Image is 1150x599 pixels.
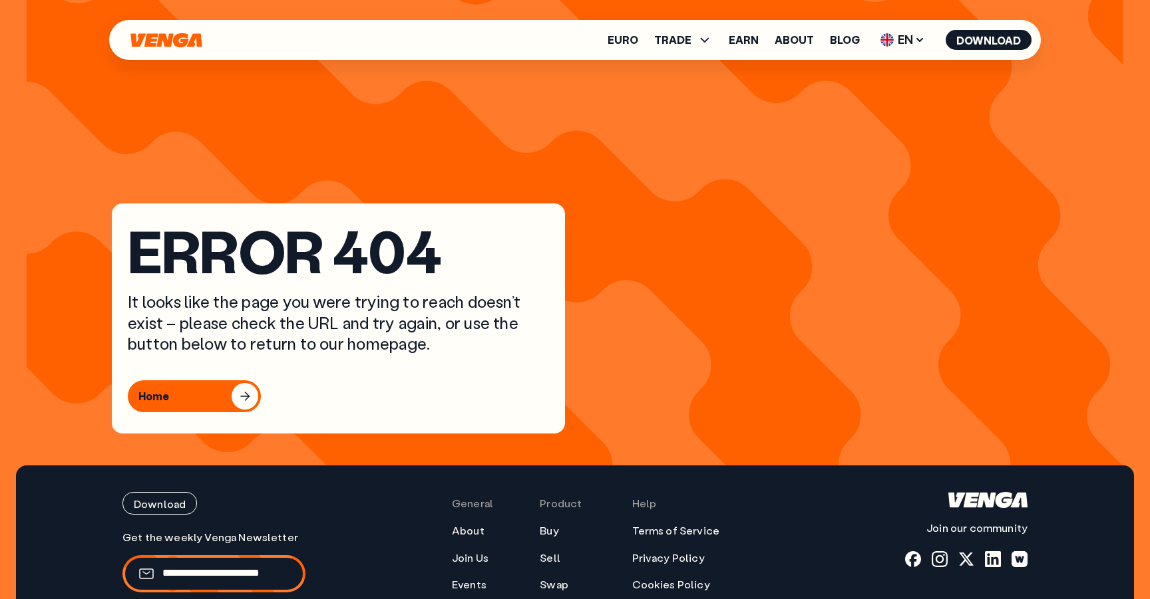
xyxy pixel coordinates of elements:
[129,33,204,48] svg: Home
[540,524,558,538] a: Buy
[932,551,948,567] a: instagram
[775,35,814,45] a: About
[880,33,894,47] img: flag-uk
[128,225,549,276] h1: Error 404
[128,380,549,412] a: Home
[608,35,638,45] a: Euro
[729,35,759,45] a: Earn
[632,551,705,565] a: Privacy Policy
[122,492,197,515] button: Download
[632,524,720,538] a: Terms of Service
[905,551,921,567] a: fb
[905,521,1028,535] p: Join our community
[452,497,493,511] span: General
[946,30,1032,50] button: Download
[122,492,305,515] a: Download
[1012,551,1028,567] a: warpcast
[876,29,930,51] span: EN
[654,32,713,48] span: TRADE
[452,551,488,565] a: Join Us
[452,578,486,592] a: Events
[948,492,1028,508] svg: Home
[958,551,974,567] a: x
[122,531,305,544] p: Get the weekly Venga Newsletter
[128,380,261,412] button: Home
[985,551,1001,567] a: linkedin
[632,497,657,511] span: Help
[540,497,582,511] span: Product
[540,578,568,592] a: Swap
[128,291,549,354] p: It looks like the page you were trying to reach doesn’t exist – please check the URL and try agai...
[452,524,484,538] a: About
[830,35,860,45] a: Blog
[540,551,560,565] a: Sell
[632,578,710,592] a: Cookies Policy
[654,35,691,45] span: TRADE
[138,390,169,403] div: Home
